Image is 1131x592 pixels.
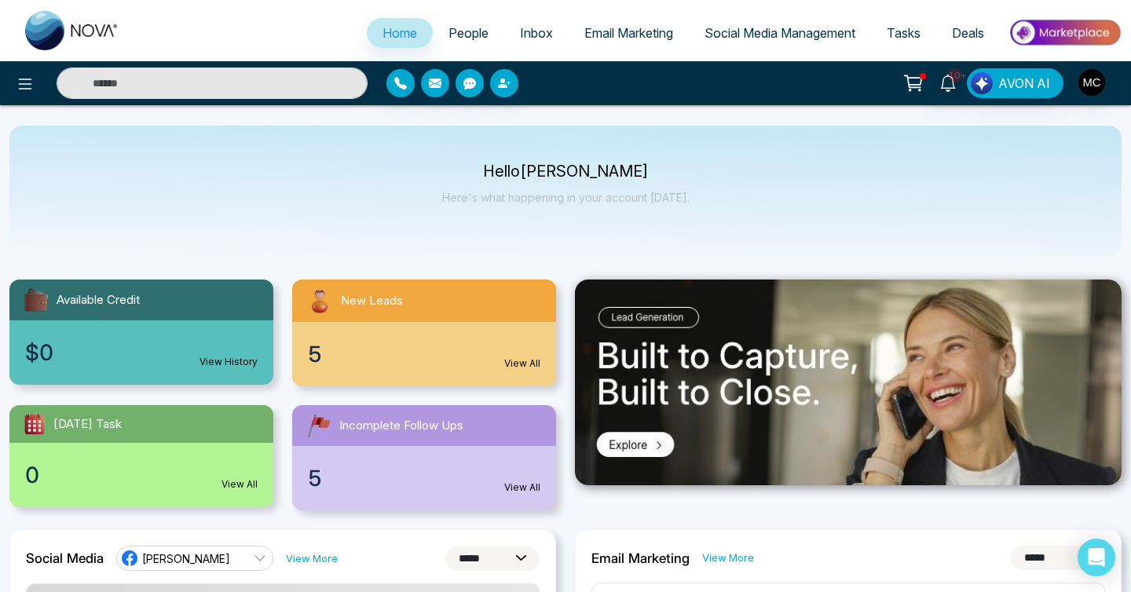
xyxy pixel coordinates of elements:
[1078,69,1105,96] img: User Avatar
[339,417,463,435] span: Incomplete Follow Ups
[199,355,258,369] a: View History
[504,18,569,48] a: Inbox
[286,551,338,566] a: View More
[504,356,540,371] a: View All
[382,25,417,41] span: Home
[22,411,47,437] img: todayTask.svg
[283,405,565,510] a: Incomplete Follow Ups5View All
[591,550,690,566] h2: Email Marketing
[1078,539,1115,576] div: Open Intercom Messenger
[569,18,689,48] a: Email Marketing
[948,68,962,82] span: 10+
[448,25,489,41] span: People
[25,11,119,50] img: Nova CRM Logo
[504,481,540,495] a: View All
[308,338,322,371] span: 5
[871,18,936,48] a: Tasks
[142,551,230,566] span: [PERSON_NAME]
[25,336,53,369] span: $0
[936,18,1000,48] a: Deals
[575,280,1122,485] img: .
[1008,15,1122,50] img: Market-place.gif
[584,25,673,41] span: Email Marketing
[689,18,871,48] a: Social Media Management
[442,165,690,178] p: Hello [PERSON_NAME]
[952,25,984,41] span: Deals
[22,286,50,314] img: availableCredit.svg
[367,18,433,48] a: Home
[57,291,140,309] span: Available Credit
[929,68,967,96] a: 10+
[705,25,855,41] span: Social Media Management
[26,550,104,566] h2: Social Media
[305,286,335,316] img: newLeads.svg
[283,280,565,386] a: New Leads5View All
[433,18,504,48] a: People
[998,74,1050,93] span: AVON AI
[305,411,333,440] img: followUps.svg
[520,25,553,41] span: Inbox
[967,68,1063,98] button: AVON AI
[341,292,403,310] span: New Leads
[221,477,258,492] a: View All
[702,550,754,565] a: View More
[53,415,122,433] span: [DATE] Task
[308,462,322,495] span: 5
[887,25,921,41] span: Tasks
[25,459,39,492] span: 0
[971,72,993,94] img: Lead Flow
[442,191,690,204] p: Here's what happening in your account [DATE].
